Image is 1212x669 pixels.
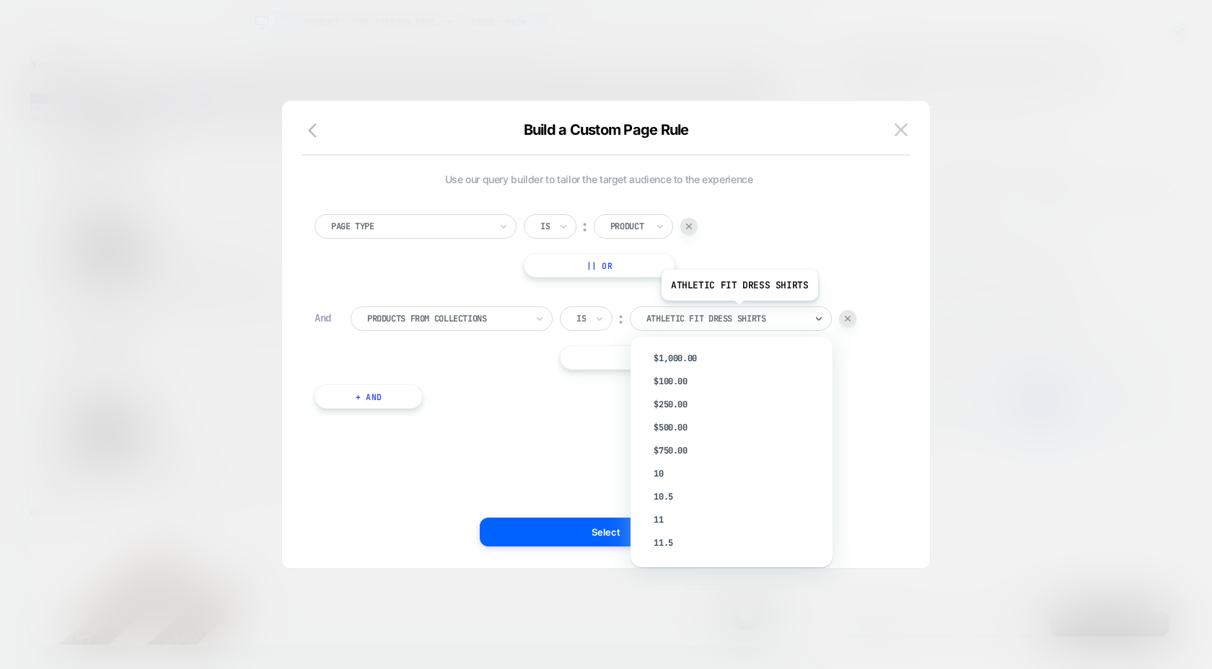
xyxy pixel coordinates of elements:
div: $1,000.00 [645,347,833,370]
span: Use our query builder to tailor the target audience to the experience [315,173,883,185]
img: end [845,316,851,322]
div: $100.00 [645,370,833,393]
img: close [895,123,908,136]
div: $250.00 [645,393,833,416]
